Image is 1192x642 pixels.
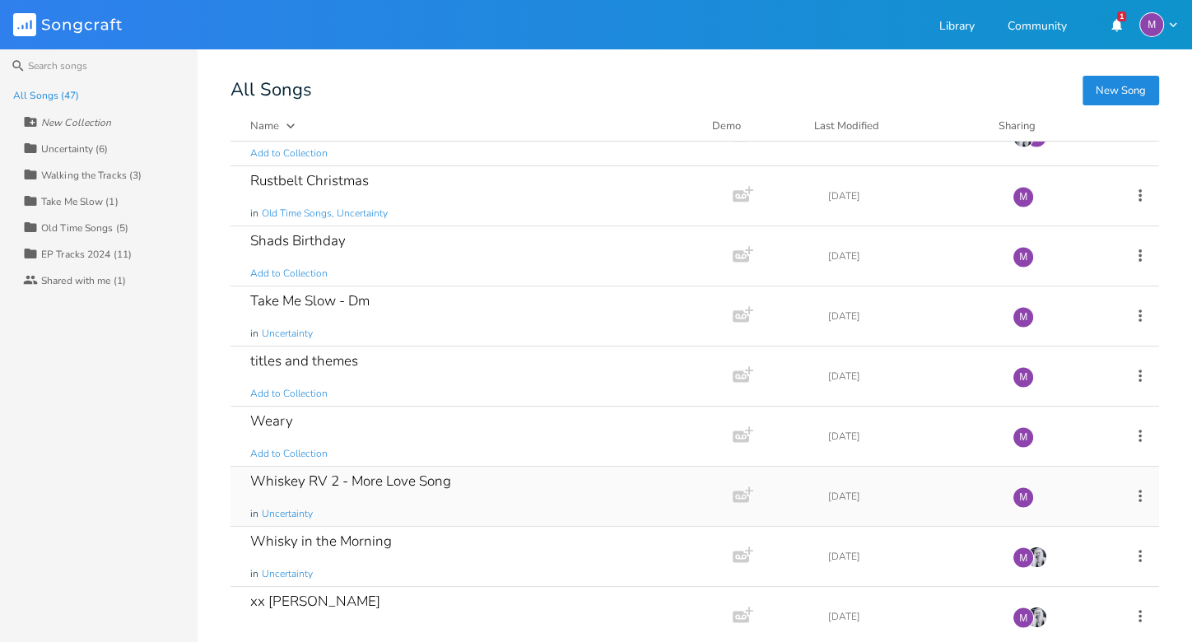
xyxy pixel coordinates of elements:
div: [DATE] [828,612,993,621]
span: Uncertainty [262,327,313,341]
span: Uncertainty [262,567,313,581]
div: All Songs [230,82,1159,98]
div: Old Time Songs (5) [41,223,128,233]
div: Sharing [999,118,1097,134]
div: Take Me Slow - Dm [250,294,370,308]
div: melindameshad [1013,547,1034,568]
div: [DATE] [828,491,993,501]
div: Demo [712,118,794,134]
div: [DATE] [828,431,993,441]
div: melindameshad [1013,426,1034,448]
span: Add to Collection [250,147,328,160]
div: melindameshad [1139,12,1164,37]
span: Add to Collection [250,387,328,401]
span: Add to Collection [250,267,328,281]
span: in [250,207,258,221]
div: Whiskey RV 2 - More Love Song [250,474,451,488]
div: melindameshad [1013,306,1034,328]
span: in [250,567,258,581]
button: New Song [1083,76,1159,105]
div: Last Modified [814,119,879,133]
button: M [1139,12,1179,37]
span: Old Time Songs, Uncertainty [262,207,388,221]
div: Name [250,119,279,133]
span: in [250,627,258,641]
span: in [250,507,258,521]
a: Library [939,21,975,35]
div: melindameshad [1013,366,1034,388]
div: xx [PERSON_NAME] [250,594,380,608]
div: titles and themes [250,354,358,368]
button: Name [250,118,692,134]
a: Community [1008,21,1067,35]
div: Uncertainty (6) [41,144,109,154]
div: Weary [250,414,293,428]
div: melindameshad [1013,486,1034,508]
div: Walking the Tracks (3) [41,170,142,180]
div: [DATE] [828,251,993,261]
img: Anya [1026,607,1047,628]
div: EP Tracks 2024 (11) [41,249,132,259]
span: Uncertainty [262,507,313,521]
div: [DATE] [828,311,993,321]
div: New Collection [41,118,111,128]
div: Shared with me (1) [41,276,126,286]
div: All Songs (47) [13,91,79,100]
div: Take Me Slow (1) [41,197,119,207]
button: 1 [1100,10,1133,40]
div: melindameshad [1013,186,1034,207]
div: 1 [1117,12,1126,21]
div: [DATE] [828,371,993,381]
button: Last Modified [814,118,979,134]
span: Add to Collection [250,447,328,461]
img: Anya [1026,547,1047,568]
span: Uncertainty, Old Time Songs [262,627,387,641]
div: melindameshad [1013,607,1034,628]
div: Shads Birthday [250,234,346,248]
div: Whisky in the Morning [250,534,392,548]
span: in [250,327,258,341]
div: melindameshad [1013,246,1034,267]
div: [DATE] [828,551,993,561]
div: Rustbelt Christmas [250,174,369,188]
div: [DATE] [828,191,993,201]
